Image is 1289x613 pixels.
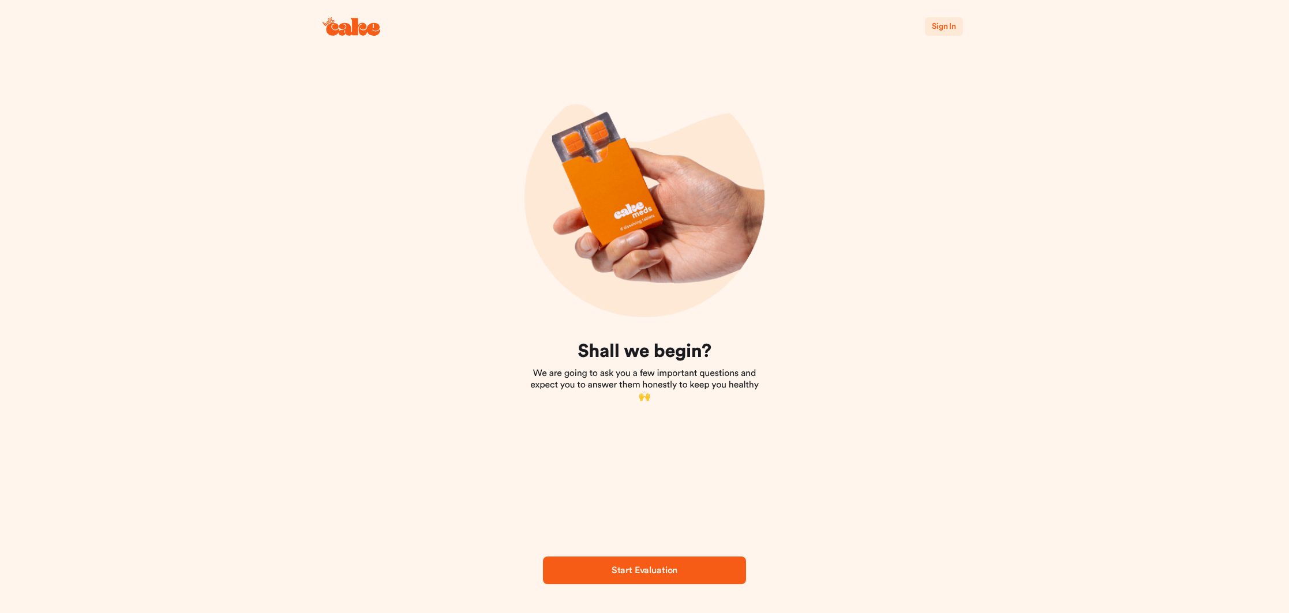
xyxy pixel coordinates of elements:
[524,77,765,317] img: onboarding-img03.png
[925,17,963,36] button: Sign In
[543,556,746,584] button: Start Evaluation
[527,340,762,363] h1: Shall we begin?
[527,340,762,403] div: We are going to ask you a few important questions and expect you to answer them honestly to keep ...
[612,566,677,575] span: Start Evaluation
[932,22,956,31] span: Sign In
